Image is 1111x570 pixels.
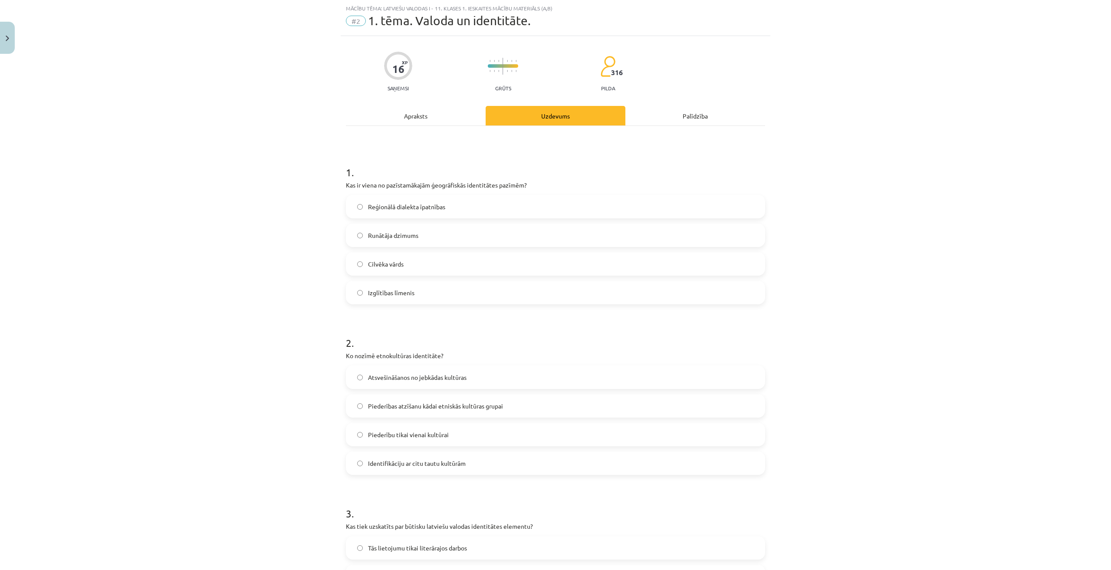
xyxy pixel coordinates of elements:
img: icon-short-line-57e1e144782c952c97e751825c79c345078a6d821885a25fce030b3d8c18986b.svg [494,70,495,72]
input: Cilvēka vārds [357,261,363,267]
img: icon-close-lesson-0947bae3869378f0d4975bcd49f059093ad1ed9edebbc8119c70593378902aed.svg [6,36,9,41]
img: icon-short-line-57e1e144782c952c97e751825c79c345078a6d821885a25fce030b3d8c18986b.svg [490,60,490,62]
img: icon-short-line-57e1e144782c952c97e751825c79c345078a6d821885a25fce030b3d8c18986b.svg [490,70,490,72]
span: Cilvēka vārds [368,260,404,269]
span: Reģionālā dialekta īpatnības [368,202,445,211]
div: 16 [392,63,404,75]
img: icon-long-line-d9ea69661e0d244f92f715978eff75569469978d946b2353a9bb055b3ed8787d.svg [503,58,503,75]
p: Grūts [495,85,511,91]
img: icon-short-line-57e1e144782c952c97e751825c79c345078a6d821885a25fce030b3d8c18986b.svg [516,70,516,72]
img: icon-short-line-57e1e144782c952c97e751825c79c345078a6d821885a25fce030b3d8c18986b.svg [498,60,499,62]
img: icon-short-line-57e1e144782c952c97e751825c79c345078a6d821885a25fce030b3d8c18986b.svg [507,70,508,72]
input: Piederību tikai vienai kultūrai [357,432,363,438]
input: Tās lietojumu tikai literārajos darbos [357,545,363,551]
span: Piederību tikai vienai kultūrai [368,430,449,439]
h1: 1 . [346,151,765,178]
span: 316 [611,69,623,76]
input: Atsvešināšanos no jebkādas kultūras [357,375,363,380]
span: #2 [346,16,366,26]
div: Mācību tēma: Latviešu valodas i - 11. klases 1. ieskaites mācību materiāls (a,b) [346,5,765,11]
input: Piederības atzīšanu kādai etniskās kultūras grupai [357,403,363,409]
input: Identifikāciju ar citu tautu kultūrām [357,461,363,466]
img: students-c634bb4e5e11cddfef0936a35e636f08e4e9abd3cc4e673bd6f9a4125e45ecb1.svg [600,56,615,77]
span: Piederības atzīšanu kādai etniskās kultūras grupai [368,402,503,411]
input: Reģionālā dialekta īpatnības [357,204,363,210]
div: Uzdevums [486,106,625,125]
img: icon-short-line-57e1e144782c952c97e751825c79c345078a6d821885a25fce030b3d8c18986b.svg [511,70,512,72]
h1: 3 . [346,492,765,519]
span: Identifikāciju ar citu tautu kultūrām [368,459,466,468]
p: Saņemsi [384,85,412,91]
p: Kas tiek uzskatīts par būtisku latviešu valodas identitātes elementu? [346,522,765,531]
p: pilda [601,85,615,91]
img: icon-short-line-57e1e144782c952c97e751825c79c345078a6d821885a25fce030b3d8c18986b.svg [516,60,516,62]
input: Runātāja dzimums [357,233,363,238]
p: Ko nozīmē etnokultūras identitāte? [346,351,765,360]
img: icon-short-line-57e1e144782c952c97e751825c79c345078a6d821885a25fce030b3d8c18986b.svg [498,70,499,72]
span: Tās lietojumu tikai literārajos darbos [368,544,467,553]
img: icon-short-line-57e1e144782c952c97e751825c79c345078a6d821885a25fce030b3d8c18986b.svg [494,60,495,62]
p: Kas ir viena no pazīstamākajām ģeogrāfiskās identitātes pazīmēm? [346,181,765,190]
span: 1. tēma. Valoda un identitāte. [368,13,531,28]
span: Runātāja dzimums [368,231,418,240]
img: icon-short-line-57e1e144782c952c97e751825c79c345078a6d821885a25fce030b3d8c18986b.svg [511,60,512,62]
div: Palīdzība [625,106,765,125]
span: Izglītības līmenis [368,288,414,297]
span: XP [402,60,408,65]
span: Atsvešināšanos no jebkādas kultūras [368,373,467,382]
h1: 2 . [346,322,765,349]
div: Apraksts [346,106,486,125]
input: Izglītības līmenis [357,290,363,296]
img: icon-short-line-57e1e144782c952c97e751825c79c345078a6d821885a25fce030b3d8c18986b.svg [507,60,508,62]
